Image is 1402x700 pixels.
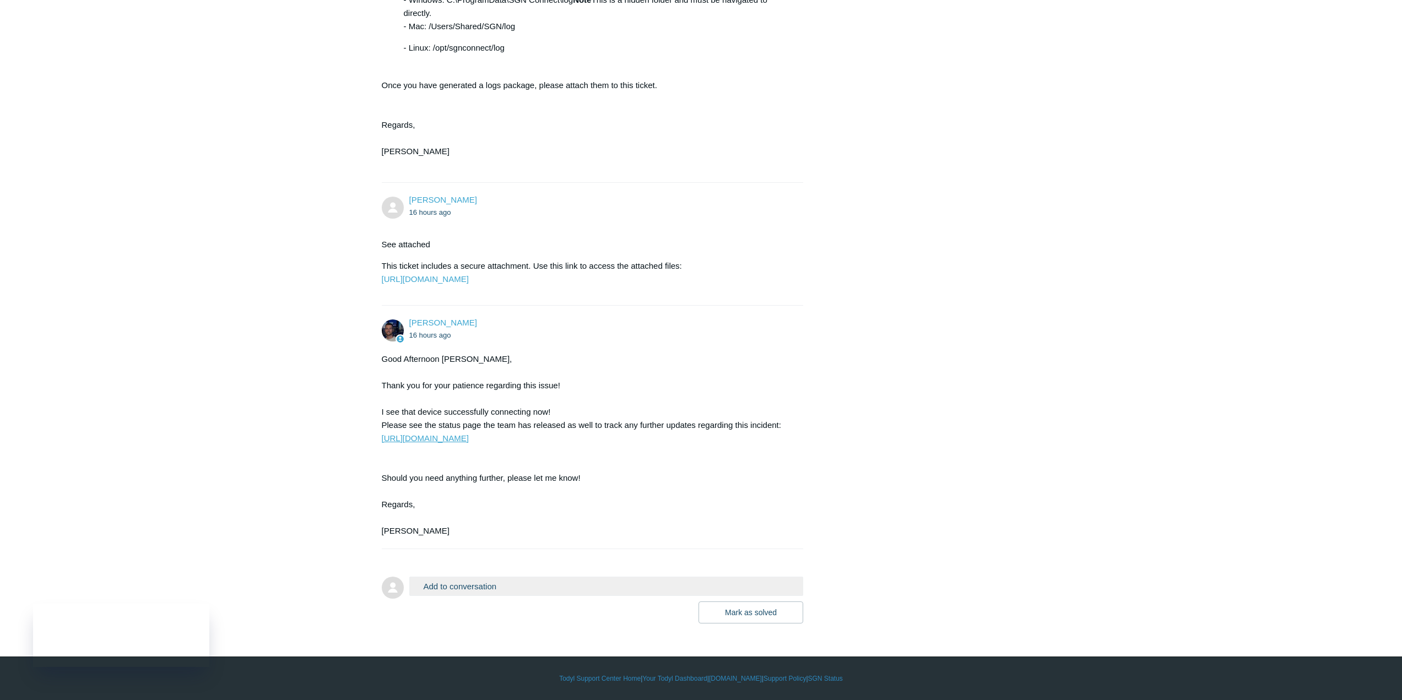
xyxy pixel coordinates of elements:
[709,674,762,683] a: [DOMAIN_NAME]
[409,331,451,339] time: 09/29/2025, 17:51
[382,274,469,284] a: [URL][DOMAIN_NAME]
[764,674,806,683] a: Support Policy
[642,674,707,683] a: Your Todyl Dashboard
[382,674,1021,683] div: | | | |
[404,41,793,55] p: - Linux: /opt/sgnconnect/log
[808,674,843,683] a: SGN Status
[382,238,793,251] p: See attached
[33,604,209,667] iframe: Todyl Status
[409,195,477,204] a: [PERSON_NAME]
[409,577,804,596] button: Add to conversation
[382,259,793,286] p: This ticket includes a secure attachment. Use this link to access the attached files:
[409,195,477,204] span: Rudy Jimenez
[382,352,793,538] div: Good Afternoon [PERSON_NAME], Thank you for your patience regarding this issue! I see that device...
[409,318,477,327] a: [PERSON_NAME]
[409,318,477,327] span: Connor Davis
[382,433,469,443] a: [URL][DOMAIN_NAME]
[559,674,641,683] a: Todyl Support Center Home
[409,208,451,216] time: 09/29/2025, 17:14
[699,601,803,623] button: Mark as solved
